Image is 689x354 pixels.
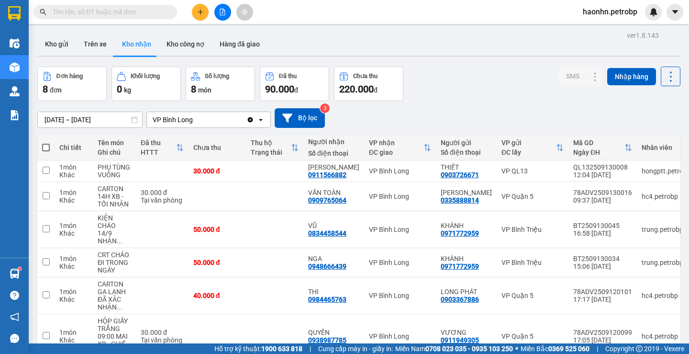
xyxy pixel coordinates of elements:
[573,196,632,204] div: 09:37 [DATE]
[308,171,346,179] div: 0911566882
[573,263,632,270] div: 15:06 [DATE]
[627,30,659,41] div: ver 1.8.143
[667,4,683,21] button: caret-down
[607,68,656,85] button: Nhập hàng
[10,86,20,96] img: warehouse-icon
[159,33,212,56] button: Kho công nợ
[40,9,46,15] span: search
[501,139,556,147] div: VP gửi
[98,148,131,156] div: Ghi chú
[117,303,122,311] span: ...
[246,135,303,160] th: Toggle SortBy
[441,288,492,296] div: LONG PHÁT
[38,112,142,127] input: Select a date range.
[573,163,632,171] div: QL132509130008
[260,67,329,101] button: Đã thu90.000đ
[339,83,374,95] span: 220.000
[353,73,378,80] div: Chưa thu
[50,86,62,94] span: đơn
[10,269,20,279] img: warehouse-icon
[205,73,229,80] div: Số lượng
[98,259,131,274] div: ĐI TRONG NGÀY
[521,343,589,354] span: Miền Bắc
[98,193,131,208] div: 14H XB - TỐI NHẬN
[308,263,346,270] div: 0948666439
[212,33,267,56] button: Hàng đã giao
[573,288,632,296] div: 78ADV2509120101
[98,280,131,296] div: CARTON GA LẠNH
[37,33,76,56] button: Kho gửi
[441,263,479,270] div: 0971772959
[501,167,564,175] div: VP QL13
[141,148,176,156] div: HTTT
[369,292,431,299] div: VP Bình Long
[441,163,492,171] div: THIẾT
[59,296,88,303] div: Khác
[18,267,21,270] sup: 1
[501,292,564,299] div: VP Quận 5
[76,33,114,56] button: Trên xe
[193,292,241,299] div: 40.000 đ
[153,115,193,125] div: VP Bình Long
[441,139,492,147] div: Người gửi
[369,139,423,147] div: VP nhận
[131,73,160,80] div: Khối lượng
[141,336,184,344] div: Tại văn phòng
[257,116,265,124] svg: open
[649,8,658,16] img: icon-new-feature
[308,163,359,171] div: KIM
[318,343,393,354] span: Cung cấp máy in - giấy in:
[98,296,131,311] div: ĐÃ XÁC NHẬN SÁNG MAI 09:00 XB - CHIỀU TỐI MAI NHẬN
[8,6,21,21] img: logo-vxr
[37,67,107,101] button: Đơn hàng8đơn
[59,171,88,179] div: Khác
[251,148,291,156] div: Trạng thái
[597,343,598,354] span: |
[364,135,436,160] th: Toggle SortBy
[395,343,513,354] span: Miền Nam
[369,167,431,175] div: VP Bình Long
[193,167,241,175] div: 30.000 đ
[441,148,492,156] div: Số điện thoại
[501,193,564,200] div: VP Quận 5
[59,263,88,270] div: Khác
[117,83,122,95] span: 0
[308,296,346,303] div: 0984465763
[573,329,632,336] div: 78ADV2509120099
[114,33,159,56] button: Kho nhận
[59,163,88,171] div: 1 món
[10,291,19,300] span: question-circle
[369,193,431,200] div: VP Bình Long
[124,86,131,94] span: kg
[219,9,226,15] span: file-add
[10,334,19,343] span: message
[573,171,632,179] div: 12:04 [DATE]
[193,259,241,266] div: 50.000 đ
[636,345,643,352] span: copyright
[441,329,492,336] div: VƯƠNG
[334,67,403,101] button: Chưa thu220.000đ
[501,259,564,266] div: VP Bình Triệu
[369,259,431,266] div: VP Bình Long
[308,229,346,237] div: 0834458544
[10,38,20,48] img: warehouse-icon
[98,139,131,147] div: Tên món
[308,329,359,336] div: QUYÊN
[214,4,231,21] button: file-add
[251,139,291,147] div: Thu hộ
[59,196,88,204] div: Khác
[308,149,359,157] div: Số điện thoại
[310,343,311,354] span: |
[573,255,632,263] div: BT2509130034
[191,83,196,95] span: 8
[573,296,632,303] div: 17:17 [DATE]
[59,189,88,196] div: 1 món
[441,229,479,237] div: 0971772959
[246,116,254,124] svg: Clear value
[43,83,48,95] span: 8
[573,139,624,147] div: Mã GD
[192,4,209,21] button: plus
[441,336,479,344] div: 0911949305
[141,189,184,196] div: 30.000 đ
[275,108,325,128] button: Bộ lọc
